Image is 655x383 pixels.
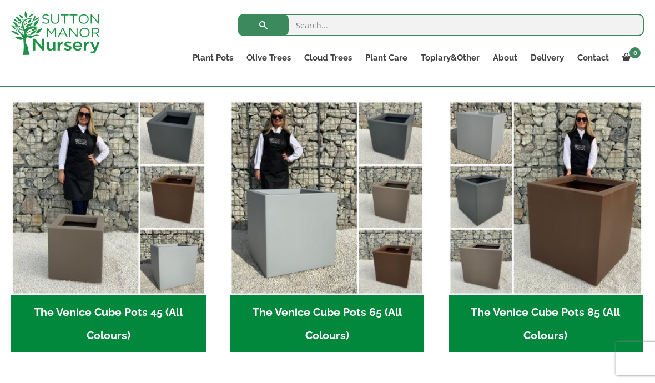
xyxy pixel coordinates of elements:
h2: The Venice Cube Pots 45 (All Colours) [11,295,206,353]
a: Plant Pots [186,50,240,65]
a: Delivery [524,50,571,65]
span: 0 [629,47,641,58]
img: The Venice Cube Pots 85 (All Colours) [449,100,643,295]
a: Visit product category The Venice Cube Pots 85 (All Colours) [449,100,643,352]
img: The Venice Cube Pots 45 (All Colours) [11,100,206,295]
a: About [486,50,524,65]
a: Plant Care [359,50,414,65]
a: Olive Trees [240,50,298,65]
a: Cloud Trees [298,50,359,65]
input: Search... [238,14,644,36]
a: Contact [571,50,616,65]
a: Visit product category The Venice Cube Pots 45 (All Colours) [11,100,206,352]
a: Topiary&Other [414,50,486,65]
a: 0 [616,50,644,65]
img: The Venice Cube Pots 65 (All Colours) [230,100,425,295]
h2: The Venice Cube Pots 85 (All Colours) [449,295,643,353]
img: logo [11,11,100,55]
a: Visit product category The Venice Cube Pots 65 (All Colours) [230,100,425,352]
h2: The Venice Cube Pots 65 (All Colours) [230,295,425,353]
